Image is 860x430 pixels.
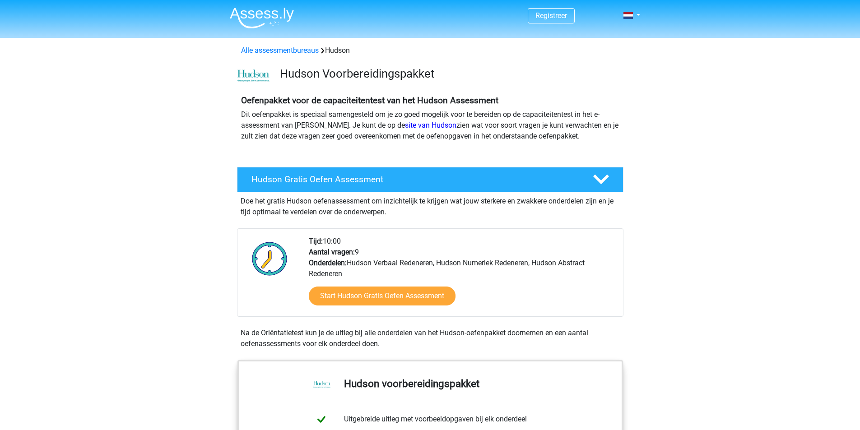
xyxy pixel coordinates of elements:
a: site van Hudson [405,121,456,129]
div: Doe het gratis Hudson oefenassessment om inzichtelijk te krijgen wat jouw sterkere en zwakkere on... [237,192,623,217]
img: Assessly [230,7,294,28]
a: Registreer [535,11,567,20]
b: Tijd: [309,237,323,245]
img: cefd0e47479f4eb8e8c001c0d358d5812e054fa8.png [237,69,270,82]
b: Oefenpakket voor de capaciteitentest van het Hudson Assessment [241,95,498,106]
a: Hudson Gratis Oefen Assessment [233,167,627,192]
div: Na de Oriëntatietest kun je de uitleg bij alle onderdelen van het Hudson-oefenpakket doornemen en... [237,328,623,349]
h4: Hudson Gratis Oefen Assessment [251,174,578,185]
p: Dit oefenpakket is speciaal samengesteld om je zo goed mogelijk voor te bereiden op de capaciteit... [241,109,619,142]
b: Aantal vragen: [309,248,355,256]
img: Klok [247,236,293,281]
div: Hudson [237,45,623,56]
b: Onderdelen: [309,259,347,267]
a: Start Hudson Gratis Oefen Assessment [309,287,456,305]
a: Alle assessmentbureaus [241,46,319,55]
div: 10:00 9 Hudson Verbaal Redeneren, Hudson Numeriek Redeneren, Hudson Abstract Redeneren [302,236,623,316]
h3: Hudson Voorbereidingspakket [280,67,616,81]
